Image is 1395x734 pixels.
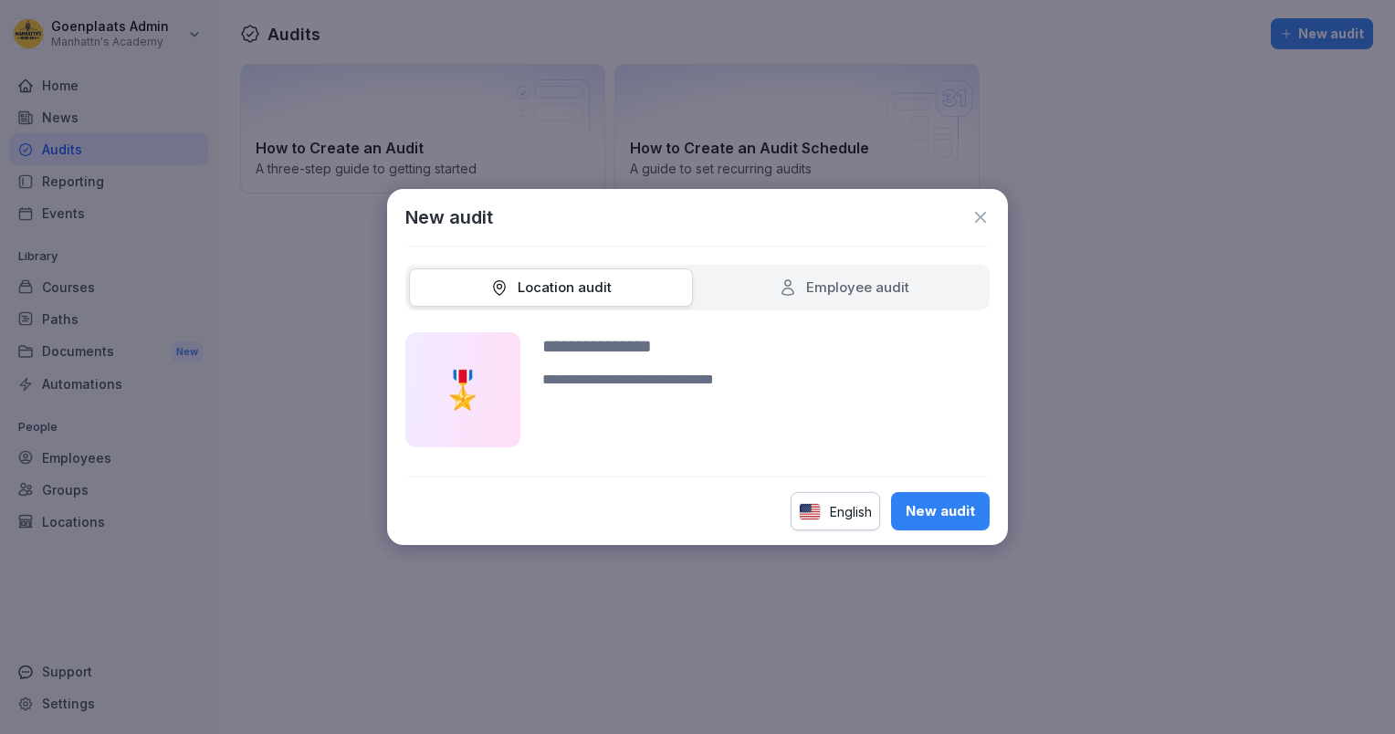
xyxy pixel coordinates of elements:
[791,492,880,530] div: English
[779,278,909,299] div: Employee audit
[405,332,520,447] div: 🎖️
[405,204,493,231] h1: New audit
[490,278,612,299] div: Location audit
[906,501,975,521] div: New audit
[891,492,990,530] button: New audit
[799,503,821,520] img: us.svg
